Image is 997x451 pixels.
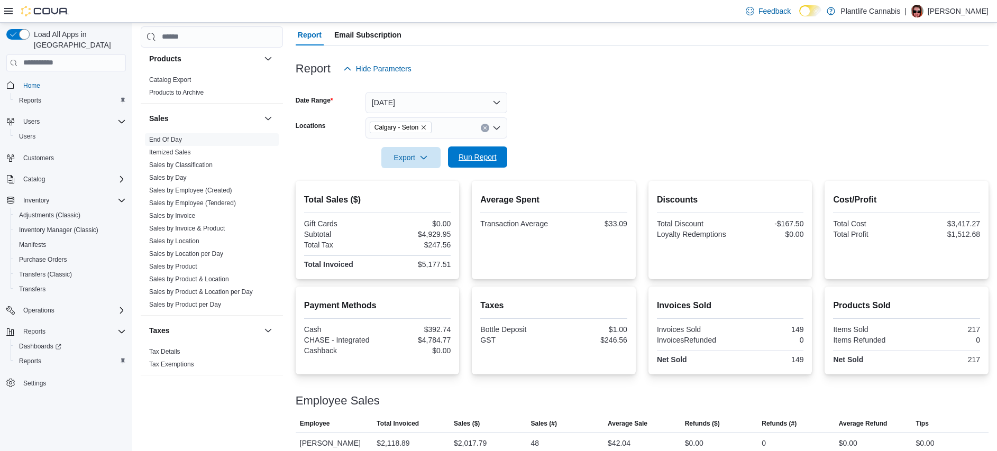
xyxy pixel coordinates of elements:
[15,253,71,266] a: Purchase Orders
[480,336,552,344] div: GST
[459,152,497,162] span: Run Report
[928,5,989,17] p: [PERSON_NAME]
[556,336,627,344] div: $246.56
[23,117,40,126] span: Users
[370,122,432,133] span: Calgary - Seton
[149,186,232,195] span: Sales by Employee (Created)
[149,136,182,143] a: End Of Day
[296,394,380,407] h3: Employee Sales
[149,347,180,356] span: Tax Details
[304,260,353,269] strong: Total Invoiced
[296,62,331,75] h3: Report
[839,419,888,428] span: Average Refund
[149,224,225,233] span: Sales by Invoice & Product
[374,122,418,133] span: Calgary - Seton
[909,355,980,364] div: 217
[657,230,728,238] div: Loyalty Redemptions
[149,288,253,296] a: Sales by Product & Location per Day
[480,299,627,312] h2: Taxes
[149,199,236,207] a: Sales by Employee (Tendered)
[531,437,539,449] div: 48
[15,224,126,236] span: Inventory Manager (Classic)
[15,355,126,367] span: Reports
[149,148,191,157] span: Itemized Sales
[296,122,326,130] label: Locations
[11,267,130,282] button: Transfers (Classic)
[141,73,283,103] div: Products
[19,152,58,164] a: Customers
[149,88,204,97] span: Products to Archive
[262,112,275,125] button: Sales
[904,5,907,17] p: |
[149,187,232,194] a: Sales by Employee (Created)
[2,193,130,208] button: Inventory
[149,53,181,64] h3: Products
[19,173,49,186] button: Catalog
[15,340,66,353] a: Dashboards
[19,377,50,390] a: Settings
[19,255,67,264] span: Purchase Orders
[149,250,223,257] a: Sales by Location per Day
[733,230,804,238] div: $0.00
[2,375,130,390] button: Settings
[149,173,187,182] span: Sales by Day
[608,419,647,428] span: Average Sale
[149,174,187,181] a: Sales by Day
[149,89,204,96] a: Products to Archive
[840,5,900,17] p: Plantlife Cannabis
[799,5,821,16] input: Dark Mode
[2,78,130,93] button: Home
[149,262,197,271] span: Sales by Product
[19,115,126,128] span: Users
[454,437,487,449] div: $2,017.79
[762,437,766,449] div: 0
[19,226,98,234] span: Inventory Manager (Classic)
[23,379,46,388] span: Settings
[377,437,409,449] div: $2,118.89
[909,219,980,228] div: $3,417.27
[339,58,416,79] button: Hide Parameters
[23,81,40,90] span: Home
[149,325,260,336] button: Taxes
[149,211,195,220] span: Sales by Invoice
[657,299,804,312] h2: Invoices Sold
[149,161,213,169] a: Sales by Classification
[19,304,59,317] button: Operations
[15,209,85,222] a: Adjustments (Classic)
[149,53,260,64] button: Products
[149,149,191,156] a: Itemized Sales
[15,340,126,353] span: Dashboards
[15,130,40,143] a: Users
[141,133,283,315] div: Sales
[381,147,441,168] button: Export
[11,93,130,108] button: Reports
[304,219,376,228] div: Gift Cards
[833,230,904,238] div: Total Profit
[481,124,489,132] button: Clear input
[334,24,401,45] span: Email Subscription
[685,437,703,449] div: $0.00
[19,376,126,389] span: Settings
[833,299,980,312] h2: Products Sold
[262,52,275,65] button: Products
[149,360,194,369] span: Tax Exemptions
[300,419,330,428] span: Employee
[388,147,434,168] span: Export
[380,230,451,238] div: $4,929.95
[11,252,130,267] button: Purchase Orders
[19,270,72,279] span: Transfers (Classic)
[19,79,126,92] span: Home
[2,150,130,165] button: Customers
[19,194,53,207] button: Inventory
[149,348,180,355] a: Tax Details
[149,237,199,245] span: Sales by Location
[149,135,182,144] span: End Of Day
[19,115,44,128] button: Users
[149,361,194,368] a: Tax Exemptions
[657,336,728,344] div: InvoicesRefunded
[149,76,191,84] span: Catalog Export
[149,325,170,336] h3: Taxes
[15,283,50,296] a: Transfers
